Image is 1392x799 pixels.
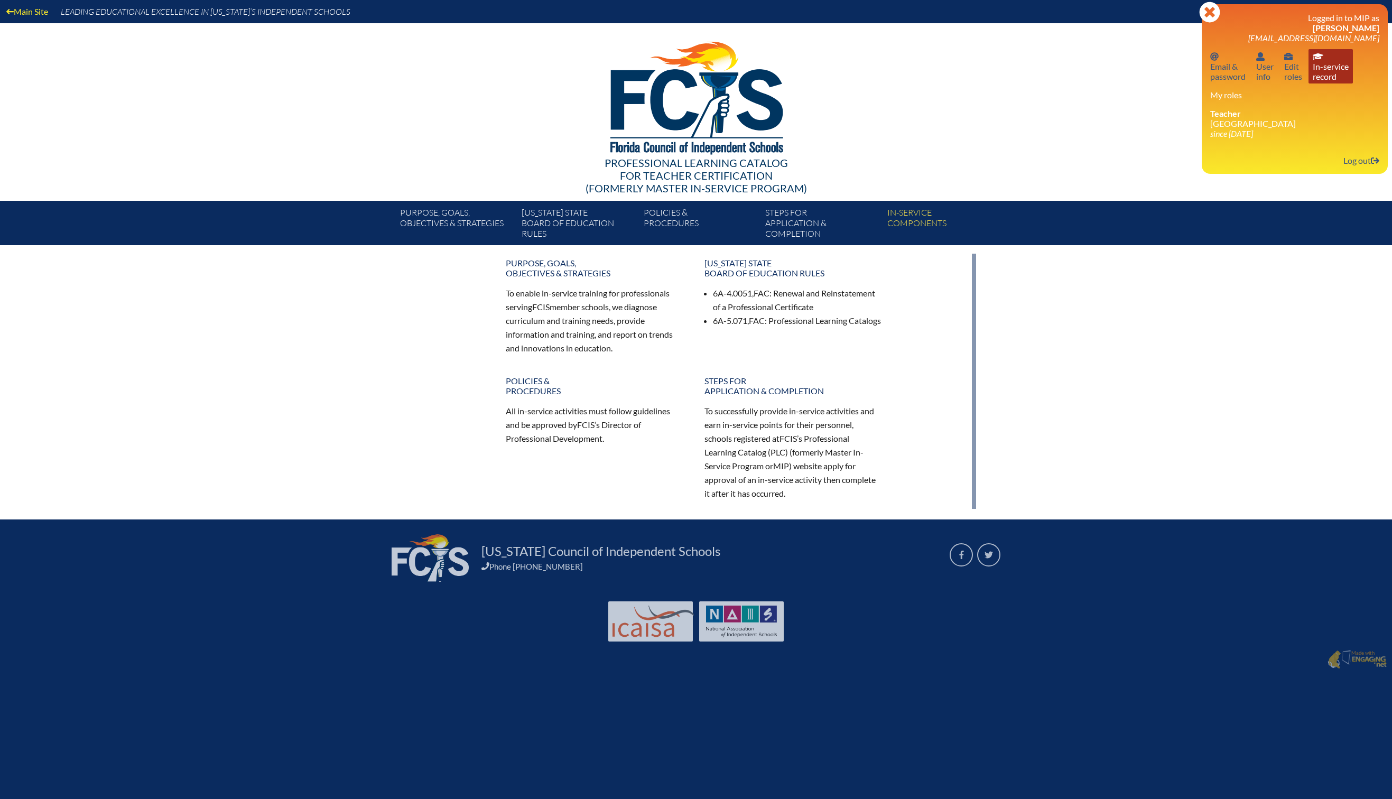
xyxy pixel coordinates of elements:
[1323,648,1391,672] a: Made with
[1256,52,1265,61] svg: User info
[1210,108,1379,138] li: [GEOGRAPHIC_DATA]
[773,461,789,471] span: MIP
[392,534,469,582] img: FCIS_logo_white
[754,288,769,298] span: FAC
[392,156,1000,194] div: Professional Learning Catalog (formerly Master In-service Program)
[698,254,888,282] a: [US_STATE] StateBoard of Education rules
[1342,650,1353,665] img: Engaging - Bring it online
[1313,52,1323,61] svg: In-service record
[704,404,882,500] p: To successfully provide in-service activities and earn in-service points for their personnel, sch...
[1210,13,1379,43] h3: Logged in to MIP as
[1210,90,1379,100] h3: My roles
[2,4,52,18] a: Main Site
[1248,33,1379,43] span: [EMAIL_ADDRESS][DOMAIN_NAME]
[1351,656,1387,668] img: Engaging - Bring it online
[620,169,773,182] span: for Teacher Certification
[771,447,785,457] span: PLC
[706,606,777,637] img: NAIS Logo
[577,420,595,430] span: FCIS
[1252,49,1278,83] a: User infoUserinfo
[749,315,765,326] span: FAC
[1280,49,1306,83] a: User infoEditroles
[779,433,797,443] span: FCIS
[613,606,694,637] img: Int'l Council Advancing Independent School Accreditation logo
[1284,52,1293,61] svg: User info
[1371,156,1379,165] svg: Log out
[1210,128,1253,138] i: since [DATE]
[477,543,725,560] a: [US_STATE] Council of Independent Schools
[713,314,882,328] li: 6A-5.071, : Professional Learning Catalogs
[499,371,690,400] a: Policies &Procedures
[532,302,550,312] span: FCIS
[396,205,517,245] a: Purpose, goals,objectives & strategies
[1351,650,1387,670] p: Made with
[1313,23,1379,33] span: [PERSON_NAME]
[506,404,683,445] p: All in-service activities must follow guidelines and be approved by ’s Director of Professional D...
[1309,49,1353,83] a: In-service recordIn-servicerecord
[1328,650,1341,669] img: Engaging - Bring it online
[1339,153,1384,168] a: Log outLog out
[761,205,883,245] a: Steps forapplication & completion
[1199,2,1220,23] svg: Close
[481,562,937,571] div: Phone [PHONE_NUMBER]
[698,371,888,400] a: Steps forapplication & completion
[639,205,761,245] a: Policies &Procedures
[587,23,805,168] img: FCISlogo221.eps
[883,205,1005,245] a: In-servicecomponents
[506,286,683,355] p: To enable in-service training for professionals serving member schools, we diagnose curriculum an...
[713,286,882,314] li: 6A-4.0051, : Renewal and Reinstatement of a Professional Certificate
[499,254,690,282] a: Purpose, goals,objectives & strategies
[1210,108,1241,118] span: Teacher
[1210,52,1219,61] svg: Email password
[517,205,639,245] a: [US_STATE] StateBoard of Education rules
[1206,49,1250,83] a: Email passwordEmail &password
